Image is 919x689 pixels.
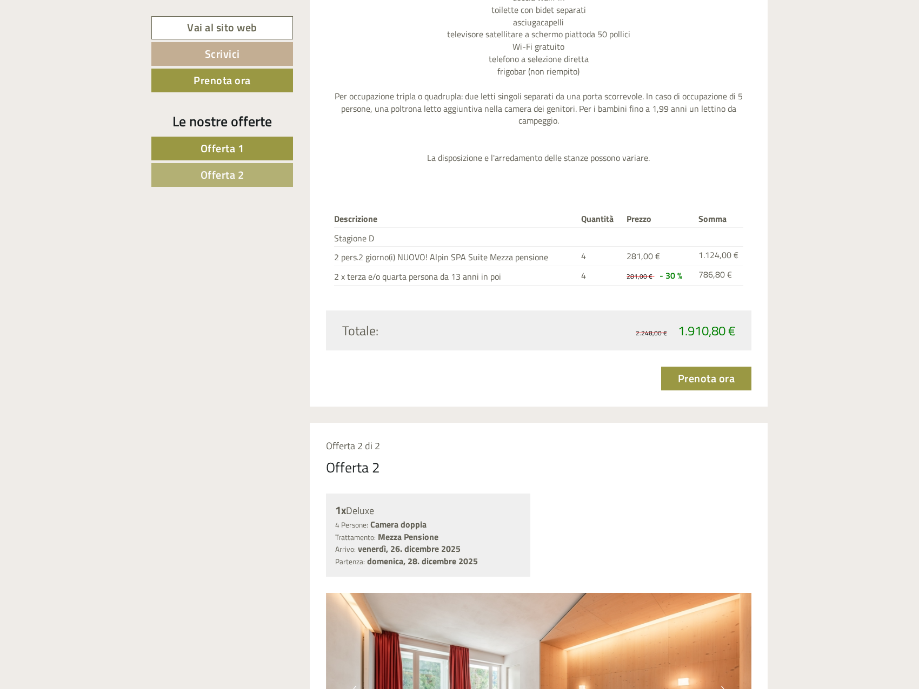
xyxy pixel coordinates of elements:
[335,519,368,530] small: 4 Persone:
[326,457,380,477] div: Offerta 2
[694,266,743,286] td: 786,80 €
[335,532,376,543] small: Trattamento:
[367,555,478,568] b: domenica, 28. dicembre 2025
[334,247,577,266] td: 2 pers.2 giorno(i) NUOVO! Alpin SPA Suite Mezza pensione
[577,211,623,227] th: Quantità
[201,166,244,183] span: Offerta 2
[334,321,539,340] div: Totale:
[678,321,735,340] span: 1.910,80 €
[622,211,694,227] th: Prezzo
[370,518,427,531] b: Camera doppia
[378,530,438,543] b: Mezza Pensione
[661,367,752,390] a: Prenota ora
[636,328,667,338] span: 2.248,00 €
[334,211,577,227] th: Descrizione
[335,503,522,518] div: Deluxe
[335,544,356,555] small: Arrivo:
[151,111,293,131] div: Le nostre offerte
[334,266,577,286] td: 2 x terza e/o quarta persona da 13 anni in poi
[627,249,660,262] span: 281,00 €
[694,211,743,227] th: Somma
[151,69,293,92] a: Prenota ora
[326,438,380,453] span: Offerta 2 di 2
[577,247,623,266] td: 4
[201,140,244,157] span: Offerta 1
[335,556,365,567] small: Partenza:
[151,42,293,66] a: Scrivici
[627,271,652,281] span: 281,00 €
[577,266,623,286] td: 4
[660,269,682,282] span: - 30 %
[334,227,577,247] td: Stagione D
[358,542,461,555] b: venerdì, 26. dicembre 2025
[694,247,743,266] td: 1.124,00 €
[335,502,346,518] b: 1x
[151,16,293,39] a: Vai al sito web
